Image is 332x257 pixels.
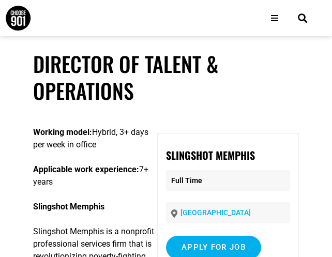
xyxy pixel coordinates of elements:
[180,208,251,217] a: [GEOGRAPHIC_DATA]
[166,147,255,163] strong: Slingshot Memphis
[33,50,299,104] h1: Director of Talent & Operations
[265,9,284,27] div: Open/Close Menu
[33,127,92,137] strong: Working model:
[33,164,139,174] strong: Applicable work experience:
[33,126,157,151] p: Hybrid, 3+ days per week in office
[33,163,157,188] p: 7+ years
[33,202,104,211] strong: Slingshot Memphis
[166,170,290,191] p: Full Time
[294,10,311,27] div: Search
